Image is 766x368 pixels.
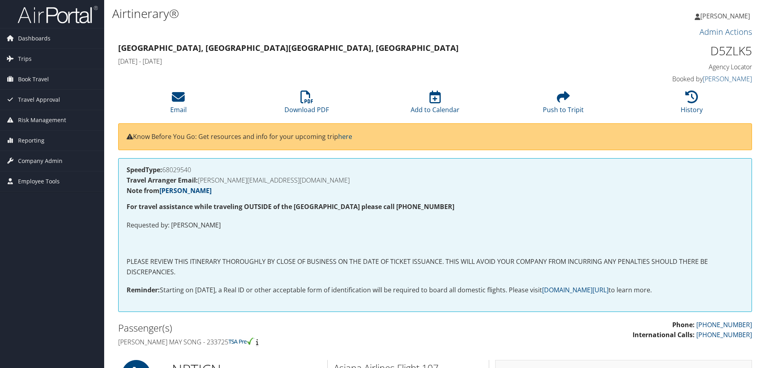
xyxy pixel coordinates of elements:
[695,4,758,28] a: [PERSON_NAME]
[18,171,60,191] span: Employee Tools
[543,95,584,114] a: Push to Tripit
[633,330,695,339] strong: International Calls:
[284,95,329,114] a: Download PDF
[127,202,454,211] strong: For travel assistance while traveling OUTSIDE of the [GEOGRAPHIC_DATA] please call [PHONE_NUMBER]
[127,220,744,231] p: Requested by: [PERSON_NAME]
[159,186,212,195] a: [PERSON_NAME]
[603,74,752,83] h4: Booked by
[18,28,50,48] span: Dashboards
[127,167,744,173] h4: 68029540
[118,321,429,335] h2: Passenger(s)
[18,90,60,110] span: Travel Approval
[18,131,44,151] span: Reporting
[18,5,98,24] img: airportal-logo.png
[127,285,744,296] p: Starting on [DATE], a Real ID or other acceptable form of identification will be required to boar...
[127,177,744,183] h4: [PERSON_NAME][EMAIL_ADDRESS][DOMAIN_NAME]
[112,5,543,22] h1: Airtinerary®
[703,74,752,83] a: [PERSON_NAME]
[127,132,744,142] p: Know Before You Go: Get resources and info for your upcoming trip
[411,95,460,114] a: Add to Calendar
[18,110,66,130] span: Risk Management
[699,26,752,37] a: Admin Actions
[127,257,744,277] p: PLEASE REVIEW THIS ITINERARY THOROUGHLY BY CLOSE OF BUSINESS ON THE DATE OF TICKET ISSUANCE. THIS...
[228,338,254,345] img: tsa-precheck.png
[696,330,752,339] a: [PHONE_NUMBER]
[700,12,750,20] span: [PERSON_NAME]
[127,286,160,294] strong: Reminder:
[118,57,591,66] h4: [DATE] - [DATE]
[18,49,32,69] span: Trips
[681,95,703,114] a: History
[170,95,187,114] a: Email
[542,286,609,294] a: [DOMAIN_NAME][URL]
[672,320,695,329] strong: Phone:
[18,69,49,89] span: Book Travel
[603,42,752,59] h1: D5ZLK5
[338,132,352,141] a: here
[127,165,162,174] strong: SpeedType:
[127,186,212,195] strong: Note from
[118,338,429,346] h4: [PERSON_NAME] may Song - 233725
[118,42,459,53] strong: [GEOGRAPHIC_DATA], [GEOGRAPHIC_DATA] [GEOGRAPHIC_DATA], [GEOGRAPHIC_DATA]
[603,62,752,71] h4: Agency Locator
[18,151,62,171] span: Company Admin
[127,176,198,185] strong: Travel Arranger Email:
[696,320,752,329] a: [PHONE_NUMBER]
